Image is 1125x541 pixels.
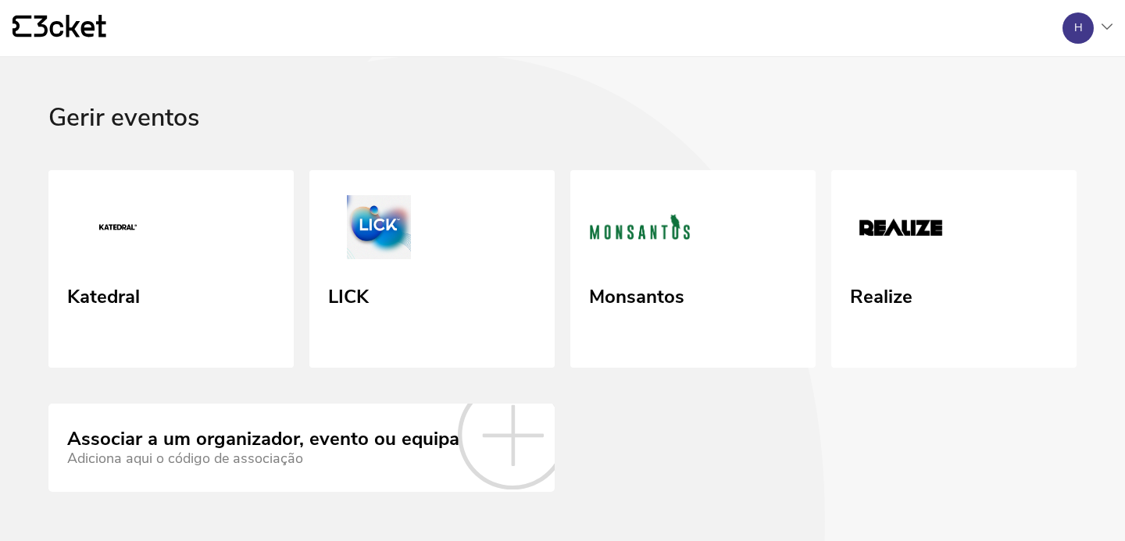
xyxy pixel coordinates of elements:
[12,16,31,37] g: {' '}
[48,404,555,491] a: Associar a um organizador, evento ou equipa Adiciona aqui o código de associação
[67,280,140,308] div: Katedral
[589,195,691,265] img: Monsantos
[1074,22,1083,34] div: H
[850,195,952,265] img: Realize
[67,195,169,265] img: Katedral
[67,429,459,450] div: Associar a um organizador, evento ou equipa
[850,280,912,308] div: Realize
[570,170,816,368] a: Monsantos Monsantos
[67,450,459,467] div: Adiciona aqui o código de associação
[48,104,1077,170] div: Gerir eventos
[831,170,1077,368] a: Realize Realize
[309,170,555,368] a: LICK LICK
[328,195,430,265] img: LICK
[589,280,684,308] div: Monsantos
[328,280,369,308] div: LICK
[12,15,106,41] a: {' '}
[48,170,294,368] a: Katedral Katedral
